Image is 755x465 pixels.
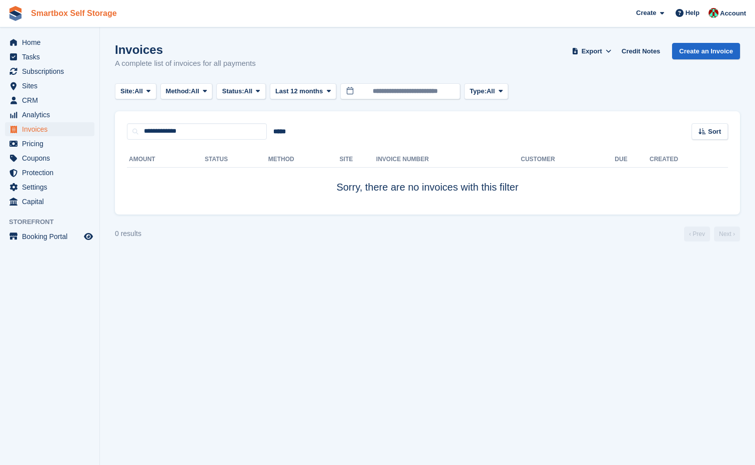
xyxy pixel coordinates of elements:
button: Site: All [115,83,156,100]
a: menu [5,108,94,122]
span: Site: [120,86,134,96]
nav: Page [682,227,742,241]
a: menu [5,166,94,180]
p: A complete list of invoices for all payments [115,58,256,69]
span: Sorry, there are no invoices with this filter [336,182,518,193]
span: Settings [22,180,82,194]
a: menu [5,50,94,64]
span: Subscriptions [22,64,82,78]
span: Invoices [22,122,82,136]
span: Create [636,8,656,18]
a: Create an Invoice [672,43,740,59]
button: Export [570,43,614,59]
a: menu [5,151,94,165]
span: Tasks [22,50,82,64]
a: Smartbox Self Storage [27,5,121,21]
div: 0 results [115,229,141,239]
button: Last 12 months [270,83,336,100]
span: All [191,86,199,96]
button: Type: All [464,83,508,100]
a: Next [714,227,740,241]
a: menu [5,230,94,243]
span: Export [582,46,602,56]
th: Amount [127,152,205,168]
th: Created [650,152,728,168]
th: Customer [521,152,615,168]
a: menu [5,137,94,151]
span: Last 12 months [275,86,323,96]
button: Method: All [160,83,213,100]
span: Sort [708,127,721,137]
span: Method: [166,86,191,96]
button: Status: All [216,83,265,100]
span: Capital [22,195,82,209]
span: Pricing [22,137,82,151]
span: Status: [222,86,244,96]
span: Storefront [9,217,99,227]
th: Invoice Number [376,152,521,168]
span: Sites [22,79,82,93]
span: All [244,86,253,96]
a: menu [5,93,94,107]
a: Previous [684,227,710,241]
a: menu [5,64,94,78]
span: Analytics [22,108,82,122]
img: stora-icon-8386f47178a22dfd0bd8f6a31ec36ba5ce8667c1dd55bd0f319d3a0aa187defe.svg [8,6,23,21]
span: Account [720,8,746,18]
th: Due [615,152,650,168]
a: menu [5,35,94,49]
span: Help [686,8,700,18]
a: menu [5,195,94,209]
a: menu [5,79,94,93]
span: All [487,86,495,96]
th: Site [340,152,376,168]
th: Method [268,152,340,168]
a: menu [5,122,94,136]
span: Coupons [22,151,82,165]
span: CRM [22,93,82,107]
span: Protection [22,166,82,180]
a: Credit Notes [618,43,664,59]
h1: Invoices [115,43,256,56]
img: Caren Ingold [709,8,719,18]
span: Type: [470,86,487,96]
span: Home [22,35,82,49]
a: Preview store [82,231,94,242]
a: menu [5,180,94,194]
th: Status [205,152,268,168]
span: All [134,86,143,96]
span: Booking Portal [22,230,82,243]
